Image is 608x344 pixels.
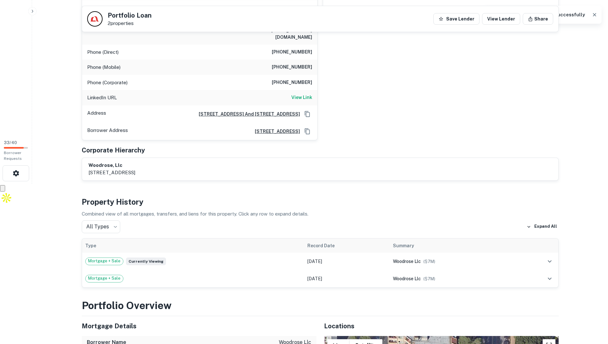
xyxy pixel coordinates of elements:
button: expand row [544,273,555,284]
span: ($ 7M ) [423,259,435,264]
th: Summary [390,239,514,253]
span: ($ 7M ) [423,276,435,281]
h6: woodrose, llc [88,162,135,169]
p: Borrower Address [87,127,128,136]
a: [STREET_ADDRESS] And [STREET_ADDRESS] [194,111,300,118]
button: Copy Address [303,109,312,119]
td: [DATE] [304,270,390,287]
span: Borrower Requests [4,151,22,161]
a: View Link [291,94,312,102]
div: All Types [82,220,120,233]
h6: [PHONE_NUMBER] [272,63,312,71]
h6: Consultant [287,4,312,12]
p: Phone (Direct) [87,48,119,56]
button: Save Lender [433,13,479,25]
p: LinkedIn URL [87,94,117,102]
span: woodrose llc [393,276,421,281]
h5: Mortgage Details [82,321,316,331]
span: Mortgage + Sale [86,258,123,264]
p: Phone (Corporate) [87,79,128,86]
p: Phone (Mobile) [87,63,121,71]
span: Mortgage + Sale [86,275,123,282]
span: woodrose llc [393,259,421,264]
p: Title [87,4,97,12]
h5: Corporate Hierarchy [82,145,145,155]
h5: Locations [324,321,559,331]
span: 33 / 40 [4,140,17,145]
a: View Lender [482,13,520,25]
button: Copy Address [303,127,312,136]
h6: [PHONE_NUMBER] [272,48,312,56]
button: Expand All [525,222,559,232]
button: Share [523,13,553,25]
h5: Portfolio Loan [108,12,152,19]
h6: View Link [291,94,312,101]
p: [STREET_ADDRESS] [88,169,135,176]
button: expand row [544,256,555,267]
th: Type [82,239,304,253]
h3: Portfolio Overview [82,298,559,313]
p: Combined view of all mortgages, transfers, and liens for this property. Click any row to expand d... [82,210,559,218]
span: Currently viewing [126,258,166,265]
iframe: Chat Widget [576,293,608,324]
h6: [PHONE_NUMBER] [272,79,312,86]
p: 2 properties [108,20,152,26]
th: Record Date [304,239,390,253]
p: Address [87,109,106,119]
a: [STREET_ADDRESS] [250,128,300,135]
td: [DATE] [304,253,390,270]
